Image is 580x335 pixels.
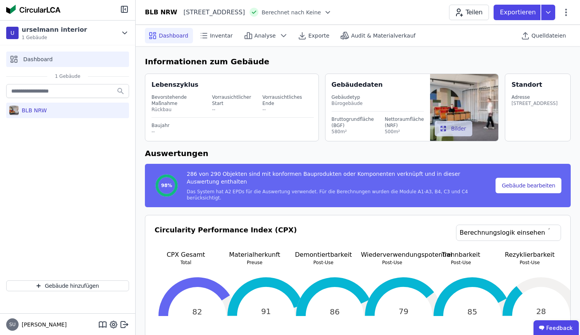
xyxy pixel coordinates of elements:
div: [STREET_ADDRESS] [177,8,245,17]
div: Adresse [511,94,558,100]
p: Post-Use [430,259,492,266]
p: Demontiertbarkeit [292,250,355,259]
div: Standort [511,80,542,89]
button: Gebäude bearbeiten [496,178,561,193]
div: Das System hat A2 EPDs für die Auswertung verwendet. Für die Berechnungen wurden die Module A1-A3... [187,189,494,201]
span: Inventar [210,32,233,40]
h6: Informationen zum Gebäude [145,56,571,67]
div: Vorrausichtlicher Start [212,94,261,107]
p: Trennbarkeit [430,250,492,259]
h3: Circularity Performance Index (CPX) [155,225,297,250]
div: Baujahr [151,122,314,129]
div: Nettoraumfläche (NRF) [385,116,424,129]
p: Materialherkunft [224,250,286,259]
div: U [6,27,19,39]
div: 286 von 290 Objekten sind mit konformen Bauprodukten oder Komponenten verknüpft und in dieser Aus... [187,170,494,189]
div: Vorrausichtliches Ende [262,94,312,107]
div: Gebäudetyp [332,94,424,100]
div: 500m² [385,129,424,135]
span: Dashboard [23,55,53,63]
div: BLB NRW [145,8,177,17]
p: Post-Use [499,259,561,266]
span: Analyse [255,32,276,40]
img: Concular [6,5,60,14]
span: 1 Gebäude [47,73,88,79]
p: Post-Use [292,259,355,266]
img: BLB NRW [9,104,19,117]
div: BLB NRW [19,107,47,114]
span: 1 Gebäude [22,34,87,41]
span: Berechnet nach Keine [262,9,321,16]
p: Exportieren [500,8,537,17]
span: [PERSON_NAME] [19,321,67,328]
button: Gebäude hinzufügen [6,280,129,291]
span: Audit & Materialverkauf [351,32,415,40]
div: Rückbau [151,107,210,113]
a: Berechnungslogik einsehen [456,225,561,241]
div: Lebenszyklus [151,80,198,89]
div: Bürogebäude [332,100,424,107]
div: urselmann interior [22,25,87,34]
button: Bilder [435,121,472,136]
div: 580m² [332,129,374,135]
span: Exporte [308,32,329,40]
span: 98% [161,182,172,189]
p: Wiederverwendungspotential [361,250,424,259]
div: -- [212,107,261,113]
p: Total [155,259,217,266]
p: CPX Gesamt [155,250,217,259]
button: Teilen [449,5,489,20]
p: Post-Use [361,259,424,266]
div: -- [262,107,312,113]
div: -- [151,129,314,135]
span: Quelldateien [532,32,566,40]
span: SU [9,322,15,327]
div: Bevorstehende Maßnahme [151,94,210,107]
div: Bruttogrundfläche (BGF) [332,116,374,129]
div: [STREET_ADDRESS] [511,100,558,107]
span: Dashboard [159,32,188,40]
div: Gebäudedaten [332,80,430,89]
p: Preuse [224,259,286,266]
p: Rezyklierbarkeit [499,250,561,259]
h6: Auswertungen [145,148,571,159]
